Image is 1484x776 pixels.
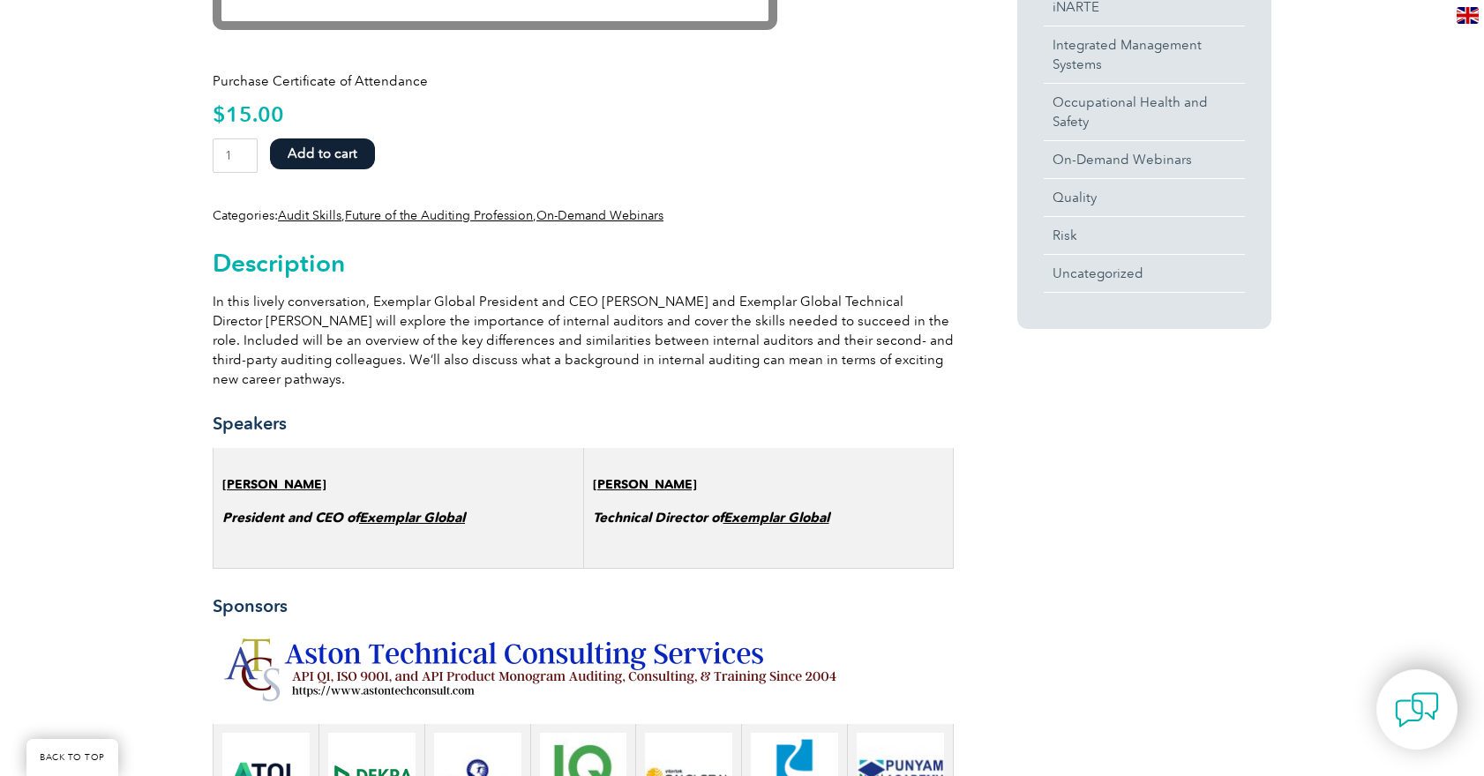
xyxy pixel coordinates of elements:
a: On-Demand Webinars [536,208,663,223]
bdi: 15.00 [213,101,284,127]
a: Risk [1044,217,1245,254]
button: Add to cart [270,138,375,169]
h3: Sponsors [213,595,954,617]
a: Uncategorized [1044,255,1245,292]
a: [PERSON_NAME] [222,477,326,492]
img: contact-chat.png [1395,688,1439,732]
a: Integrated Management Systems [1044,26,1245,83]
h3: Speakers [213,413,954,435]
img: Aston [213,630,855,710]
a: Future of the Auditing Profession [345,208,533,223]
img: en [1457,7,1479,24]
input: Product quantity [213,138,258,173]
h2: Description [213,249,954,277]
a: [PERSON_NAME] [593,477,697,492]
a: On-Demand Webinars [1044,141,1245,178]
p: In this lively conversation, Exemplar Global President and CEO [PERSON_NAME] and Exemplar Global ... [213,292,954,389]
p: Purchase Certificate of Attendance [213,71,954,91]
span: $ [213,101,226,127]
a: BACK TO TOP [26,739,118,776]
a: Exemplar Global [723,510,829,526]
strong: President and CEO of [222,510,465,526]
a: Audit Skills [278,208,341,223]
a: Occupational Health and Safety [1044,84,1245,140]
a: Exemplar Global [359,510,465,526]
strong: Technical Director of [593,510,829,526]
a: Quality [1044,179,1245,216]
span: Categories: , , [213,208,663,223]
